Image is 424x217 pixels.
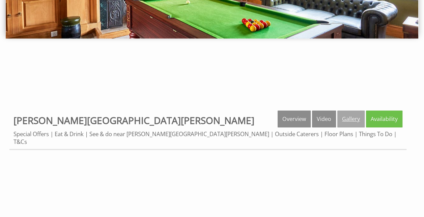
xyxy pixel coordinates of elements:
[13,138,27,146] a: T&Cs
[278,111,311,127] a: Overview
[275,130,319,138] a: Outside Caterers
[324,130,353,138] a: Floor Plans
[13,114,254,127] a: [PERSON_NAME][GEOGRAPHIC_DATA][PERSON_NAME]
[366,111,402,127] a: Availability
[359,130,392,138] a: Things To Do
[13,130,49,138] a: Special Offers
[337,111,365,127] a: Gallery
[4,55,420,105] iframe: Customer reviews powered by Trustpilot
[312,111,336,127] a: Video
[89,130,269,138] a: See & do near [PERSON_NAME][GEOGRAPHIC_DATA][PERSON_NAME]
[55,130,84,138] a: Eat & Drink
